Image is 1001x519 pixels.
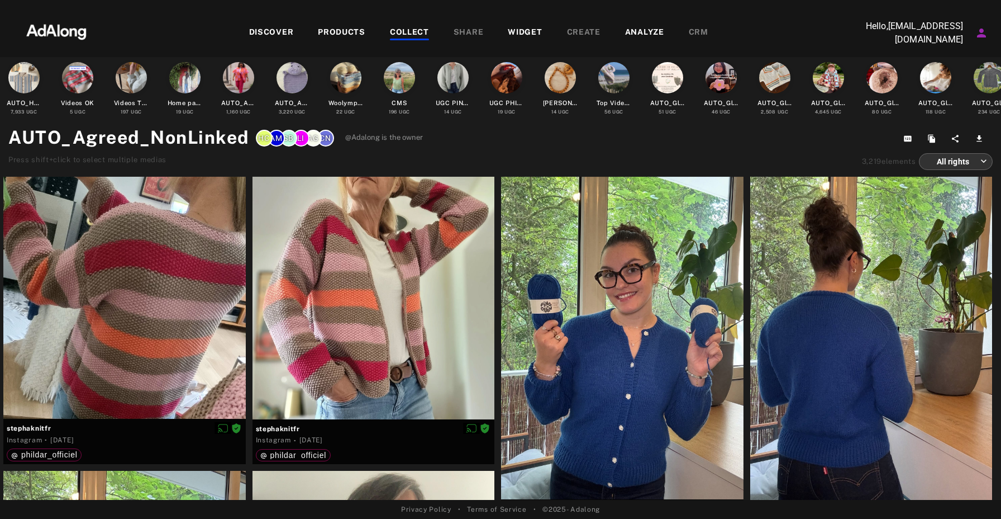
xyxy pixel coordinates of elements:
span: 3,220 [279,109,293,115]
span: © 2025 - Adalong [542,504,600,515]
div: AUTO_Global_Tricot [757,98,793,108]
div: UGC [444,108,462,116]
span: 7,933 [11,109,25,115]
span: 56 [604,109,611,115]
div: UGC [11,108,37,116]
span: phildar_officiel [270,451,326,460]
span: 46 [712,109,718,115]
span: @Adalong is the owner [345,132,423,143]
div: ANALYZE [625,26,664,40]
div: [PERSON_NAME] [543,98,578,108]
span: 234 [978,109,988,115]
div: UGC [279,108,306,116]
div: Home page [168,98,203,108]
button: Account settings [972,23,991,43]
span: 14 [551,109,556,115]
span: 19 [498,109,503,115]
span: • [533,504,536,515]
p: Hello, [EMAIL_ADDRESS][DOMAIN_NAME] [851,20,963,46]
img: 63233d7d88ed69de3c212112c67096b6.png [7,14,106,48]
div: AUTO_Global_Macrame [650,98,685,108]
div: UGC PINGOUIN [436,98,471,108]
div: Instagram [7,435,42,445]
div: COLLECT [390,26,429,40]
div: Press shift+click to select multiple medias [8,154,423,166]
h1: AUTO_Agreed_NonLinked [8,124,249,151]
span: 80 [872,109,879,115]
a: Privacy Policy [401,504,451,515]
div: Amerza [268,130,285,147]
div: Widget de chat [945,465,1001,519]
div: CRM [689,26,708,40]
div: UGC [712,108,731,116]
span: 2,508 [761,109,776,115]
button: Share [945,131,969,147]
div: Woolympiques [328,98,364,108]
div: UGC [121,108,142,116]
div: UGC [659,108,676,116]
div: CMS [392,98,407,108]
span: 51 [659,109,664,115]
button: Duplicate collection [922,131,946,147]
div: AUTO_Global_Angora [918,98,954,108]
div: AUTO_Agreed_Linked [221,98,256,108]
div: DISCOVER [249,26,294,40]
span: 19 [176,109,181,115]
span: • [458,504,461,515]
div: Lisa [293,130,309,147]
span: 196 [389,109,397,115]
div: Sarah.B [280,130,297,147]
div: Videos TikTok [114,98,149,108]
div: UGC [978,108,1000,116]
div: Videos OK [61,98,94,108]
div: UGC [498,108,516,116]
button: Disable diffusion on this media [214,422,231,434]
div: UGC [70,108,86,116]
div: Hcisse [256,130,273,147]
button: Copy collection ID [898,131,922,147]
div: All rights [929,147,987,176]
div: UGC [176,108,194,116]
span: 197 [121,109,129,115]
div: AUTO_Global_Tufting [704,98,739,108]
div: Cnorel [317,130,334,147]
div: UGC [389,108,410,116]
a: Terms of Service [467,504,526,515]
iframe: Chat Widget [945,465,1001,519]
button: Download [969,131,993,147]
button: Disable diffusion on this media [463,423,480,435]
span: 14 [444,109,449,115]
span: Rights agreed [480,424,490,432]
span: 118 [926,109,933,115]
div: phildar_officiel [11,451,77,459]
div: UGC [761,108,788,116]
div: AUTO_Agreed_NonLinked [275,98,310,108]
span: phildar_officiel [21,450,77,459]
div: PRODUCTS [318,26,365,40]
div: Agning [305,130,322,147]
div: elements [862,156,916,167]
span: 22 [336,109,342,115]
div: UGC [604,108,623,116]
div: AUTO_HW_TOPKEYWORDS [7,98,42,108]
time: 2025-09-27T14:31:50.000Z [50,436,74,444]
div: UGC [226,108,251,116]
span: · [294,436,297,445]
span: 3,219 [862,157,882,166]
div: UGC [926,108,946,116]
span: · [45,436,47,445]
div: AUTO_Global_Crochet [811,98,846,108]
div: WIDGET [508,26,542,40]
div: AUTO_Global_Mouton [865,98,900,108]
div: UGC [336,108,355,116]
div: UGC [872,108,892,116]
span: 1,160 [226,109,239,115]
span: 5 [70,109,73,115]
div: UGC [551,108,569,116]
div: Instagram [256,435,291,445]
div: SHARE [454,26,484,40]
span: stephaknitfr [256,424,492,434]
div: UGC [815,108,842,116]
div: UGC PHILDAR [489,98,525,108]
div: CREATE [567,26,600,40]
